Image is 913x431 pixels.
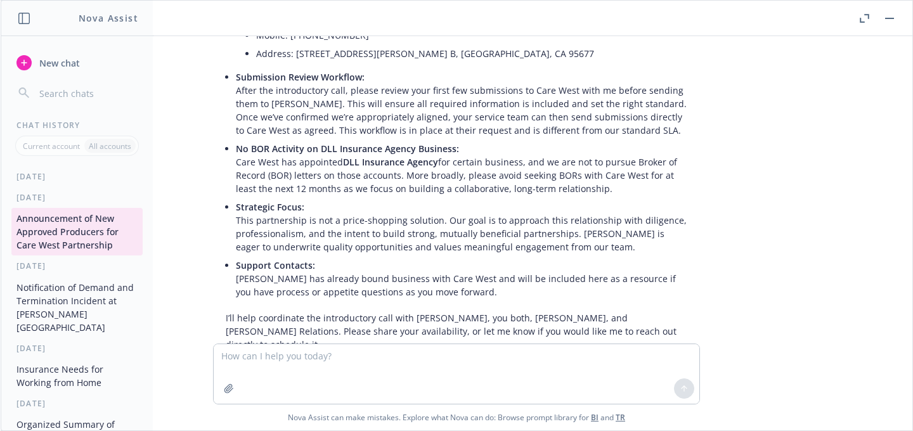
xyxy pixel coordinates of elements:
[1,261,153,271] div: [DATE]
[343,156,438,168] span: DLL Insurance Agency
[226,311,687,351] p: I’ll help coordinate the introductory call with [PERSON_NAME], you both, [PERSON_NAME], and [PERS...
[89,141,131,151] p: All accounts
[37,84,138,102] input: Search chats
[11,208,143,255] button: Announcement of New Approved Producers for Care West Partnership
[6,404,907,430] span: Nova Assist can make mistakes. Explore what Nova can do: Browse prompt library for and
[256,44,687,63] li: Address: [STREET_ADDRESS][PERSON_NAME] B, [GEOGRAPHIC_DATA], CA 95677
[37,56,80,70] span: New chat
[1,192,153,203] div: [DATE]
[79,11,138,25] h1: Nova Assist
[236,201,304,213] span: Strategic Focus:
[11,277,143,338] button: Notification of Demand and Termination Incident at [PERSON_NAME][GEOGRAPHIC_DATA]
[11,359,143,393] button: Insurance Needs for Working from Home
[11,51,143,74] button: New chat
[1,343,153,354] div: [DATE]
[616,412,625,423] a: TR
[1,398,153,409] div: [DATE]
[236,259,315,271] span: Support Contacts:
[236,200,687,254] p: This partnership is not a price-shopping solution. Our goal is to approach this relationship with...
[236,143,459,155] span: No BOR Activity on DLL Insurance Agency Business:
[236,70,687,137] p: After the introductory call, please review your first few submissions to Care West with me before...
[236,142,687,195] p: Care West has appointed for certain business, and we are not to pursue Broker of Record (BOR) let...
[1,120,153,131] div: Chat History
[591,412,599,423] a: BI
[236,259,687,299] p: [PERSON_NAME] has already bound business with Care West and will be included here as a resource i...
[236,71,365,83] span: Submission Review Workflow:
[1,171,153,182] div: [DATE]
[23,141,80,151] p: Current account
